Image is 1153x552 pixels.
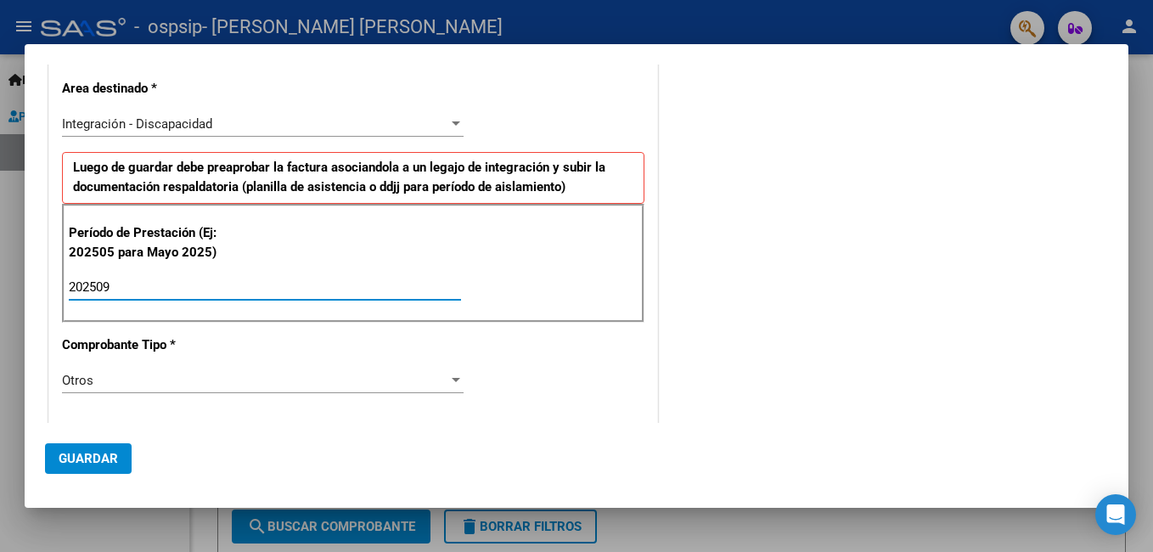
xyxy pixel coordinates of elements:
[59,451,118,466] span: Guardar
[62,116,212,132] span: Integración - Discapacidad
[45,443,132,474] button: Guardar
[62,421,237,441] p: Punto de Venta
[62,79,237,99] p: Area destinado *
[73,160,605,194] strong: Luego de guardar debe preaprobar la factura asociandola a un legajo de integración y subir la doc...
[1095,494,1136,535] div: Open Intercom Messenger
[62,373,93,388] span: Otros
[62,335,237,355] p: Comprobante Tipo *
[69,223,239,262] p: Período de Prestación (Ej: 202505 para Mayo 2025)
